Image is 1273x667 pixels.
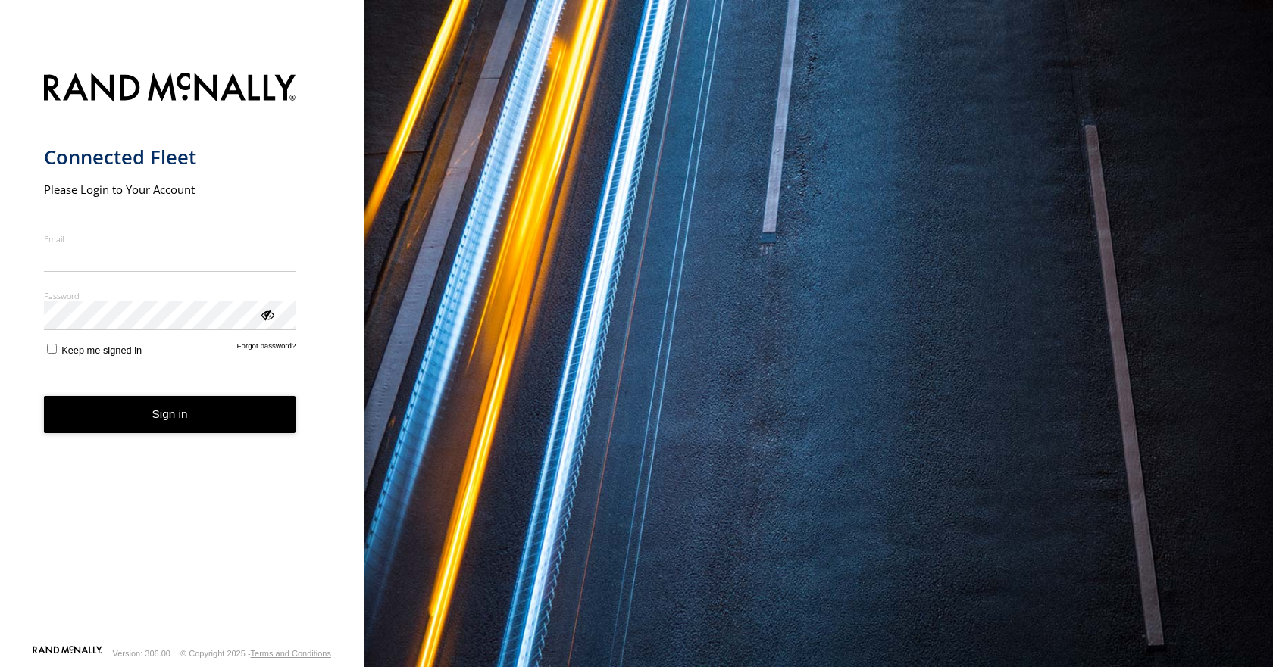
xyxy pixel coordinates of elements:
a: Forgot password? [237,341,296,356]
button: Sign in [44,396,296,433]
input: Keep me signed in [47,344,57,354]
label: Password [44,290,296,301]
a: Terms and Conditions [251,649,331,658]
label: Email [44,233,296,245]
h1: Connected Fleet [44,145,296,170]
div: Version: 306.00 [113,649,170,658]
a: Visit our Website [33,646,102,661]
img: Rand McNally [44,70,296,108]
span: Keep me signed in [61,344,142,356]
h2: Please Login to Your Account [44,182,296,197]
form: main [44,64,321,644]
div: © Copyright 2025 - [180,649,331,658]
div: ViewPassword [259,307,274,322]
